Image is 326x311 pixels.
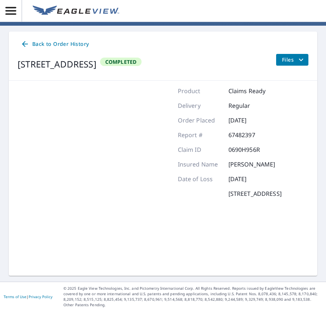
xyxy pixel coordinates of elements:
a: Back to Order History [18,37,92,51]
p: Date of Loss [178,175,222,183]
p: [DATE] [228,175,272,183]
p: Claim ID [178,145,222,154]
p: [DATE] [228,116,272,125]
a: Terms of Use [4,294,26,299]
a: Privacy Policy [29,294,52,299]
span: Back to Order History [21,40,89,49]
p: | [4,294,52,299]
p: Report # [178,131,222,139]
div: [STREET_ADDRESS] [18,58,96,71]
p: [PERSON_NAME] [228,160,275,169]
p: [STREET_ADDRESS] [228,189,282,198]
button: filesDropdownBtn-67482397 [276,54,308,66]
p: Product [178,87,222,95]
p: 67482397 [228,131,272,139]
a: EV Logo [28,1,124,21]
p: © 2025 Eagle View Technologies, Inc. and Pictometry International Corp. All Rights Reserved. Repo... [63,286,322,308]
span: Completed [101,58,141,65]
p: Delivery [178,101,222,110]
p: Regular [228,101,272,110]
p: Insured Name [178,160,222,169]
p: Order Placed [178,116,222,125]
span: Files [282,55,305,64]
p: 0690H956R [228,145,272,154]
img: EV Logo [33,6,119,17]
p: Claims Ready [228,87,272,95]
